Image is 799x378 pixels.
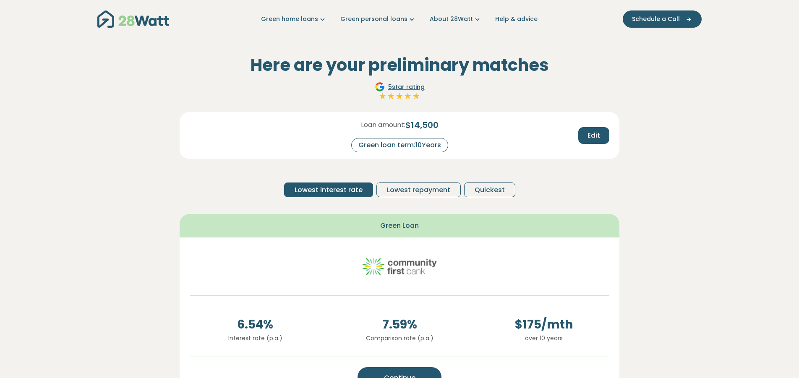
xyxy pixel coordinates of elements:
div: Green loan term: 10 Years [351,138,448,152]
img: Full star [395,92,404,100]
img: Full star [387,92,395,100]
a: Google5star ratingFull starFull starFull starFull starFull star [373,82,426,102]
span: Lowest repayment [387,185,450,195]
p: over 10 years [478,334,609,343]
nav: Main navigation [97,8,702,30]
span: Lowest interest rate [295,185,363,195]
span: Schedule a Call [632,15,680,23]
a: About 28Watt [430,15,482,23]
p: Comparison rate (p.a.) [334,334,465,343]
button: Lowest repayment [376,182,461,197]
img: Google [375,82,385,92]
img: Full star [404,92,412,100]
h2: Here are your preliminary matches [180,55,619,75]
button: Schedule a Call [623,10,702,28]
img: Full star [379,92,387,100]
img: 28Watt [97,10,169,28]
a: Green personal loans [340,15,416,23]
a: Green home loans [261,15,327,23]
button: Edit [578,127,609,144]
a: Help & advice [495,15,538,23]
span: 5 star rating [388,83,425,91]
img: community-first logo [362,248,437,285]
span: $ 14,500 [405,119,439,131]
span: 6.54 % [190,316,321,334]
span: 7.59 % [334,316,465,334]
span: $ 175 /mth [478,316,609,334]
span: Quickest [475,185,505,195]
button: Lowest interest rate [284,182,373,197]
button: Quickest [464,182,515,197]
span: Edit [587,130,600,141]
span: Loan amount: [361,120,405,130]
p: Interest rate (p.a.) [190,334,321,343]
span: Green Loan [380,221,419,231]
img: Full star [412,92,420,100]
